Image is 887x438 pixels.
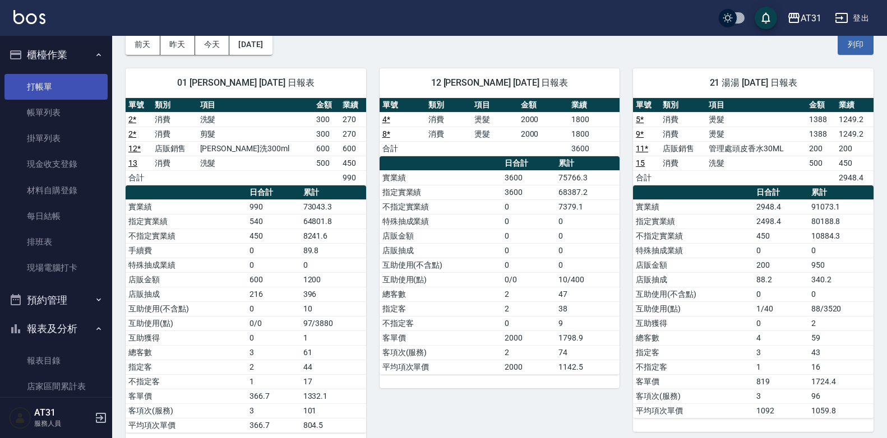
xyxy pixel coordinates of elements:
[426,127,472,141] td: 消費
[809,301,874,316] td: 88/3520
[556,316,620,330] td: 9
[518,112,569,127] td: 2000
[301,243,366,258] td: 89.8
[126,243,247,258] td: 手續費
[502,301,556,316] td: 2
[556,229,620,243] td: 0
[247,403,300,418] td: 3
[4,255,108,281] a: 現場電腦打卡
[556,214,620,229] td: 0
[4,178,108,203] a: 材料自購登錄
[809,199,874,214] td: 91073.1
[660,112,706,127] td: 消費
[4,100,108,125] a: 帳單列表
[633,345,754,360] td: 指定客
[126,214,247,229] td: 指定實業績
[247,301,300,316] td: 0
[4,40,108,69] button: 櫃檯作業
[502,185,556,199] td: 3600
[126,34,160,55] button: 前天
[247,272,300,287] td: 600
[633,243,754,258] td: 特殊抽成業績
[247,185,300,200] th: 日合計
[126,287,247,301] td: 店販抽成
[152,112,197,127] td: 消費
[754,272,809,287] td: 88.2
[754,243,809,258] td: 0
[556,156,620,171] th: 累計
[301,199,366,214] td: 73043.3
[301,360,366,374] td: 44
[502,214,556,229] td: 0
[197,98,314,113] th: 項目
[380,258,502,272] td: 互助使用(不含點)
[660,156,706,170] td: 消費
[569,141,620,156] td: 3600
[229,34,272,55] button: [DATE]
[809,345,874,360] td: 43
[502,243,556,258] td: 0
[247,214,300,229] td: 540
[502,170,556,185] td: 3600
[301,403,366,418] td: 101
[313,112,340,127] td: 300
[502,272,556,287] td: 0/0
[126,272,247,287] td: 店販金額
[340,170,366,185] td: 990
[502,156,556,171] th: 日合計
[126,98,366,185] table: a dense table
[380,170,502,185] td: 實業績
[633,301,754,316] td: 互助使用(點)
[754,316,809,330] td: 0
[502,258,556,272] td: 0
[806,127,835,141] td: 1388
[806,141,835,156] td: 200
[313,156,340,170] td: 500
[809,403,874,418] td: 1059.8
[809,316,874,330] td: 2
[301,214,366,229] td: 64801.8
[126,301,247,316] td: 互助使用(不含點)
[809,374,874,389] td: 1724.4
[126,229,247,243] td: 不指定實業績
[836,170,874,185] td: 2948.4
[126,418,247,432] td: 平均項次單價
[126,316,247,330] td: 互助使用(點)
[633,199,754,214] td: 實業績
[380,229,502,243] td: 店販金額
[706,156,806,170] td: 洗髮
[633,214,754,229] td: 指定實業績
[4,203,108,229] a: 每日結帳
[633,287,754,301] td: 互助使用(不含點)
[4,286,108,315] button: 預約管理
[502,330,556,345] td: 2000
[4,374,108,399] a: 店家區間累計表
[633,403,754,418] td: 平均項次單價
[809,330,874,345] td: 59
[126,258,247,272] td: 特殊抽成業績
[754,301,809,316] td: 1/40
[301,229,366,243] td: 8241.6
[313,127,340,141] td: 300
[152,141,197,156] td: 店販銷售
[247,360,300,374] td: 2
[660,141,706,156] td: 店販銷售
[197,156,314,170] td: 洗髮
[706,98,806,113] th: 項目
[380,98,620,156] table: a dense table
[836,127,874,141] td: 1249.2
[556,185,620,199] td: 68387.2
[152,98,197,113] th: 類別
[301,316,366,330] td: 97/3880
[809,258,874,272] td: 950
[380,214,502,229] td: 特殊抽成業績
[197,127,314,141] td: 剪髮
[472,98,518,113] th: 項目
[247,287,300,301] td: 216
[340,156,366,170] td: 450
[126,360,247,374] td: 指定客
[380,98,426,113] th: 單號
[633,258,754,272] td: 店販金額
[556,199,620,214] td: 7379.1
[754,403,809,418] td: 1092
